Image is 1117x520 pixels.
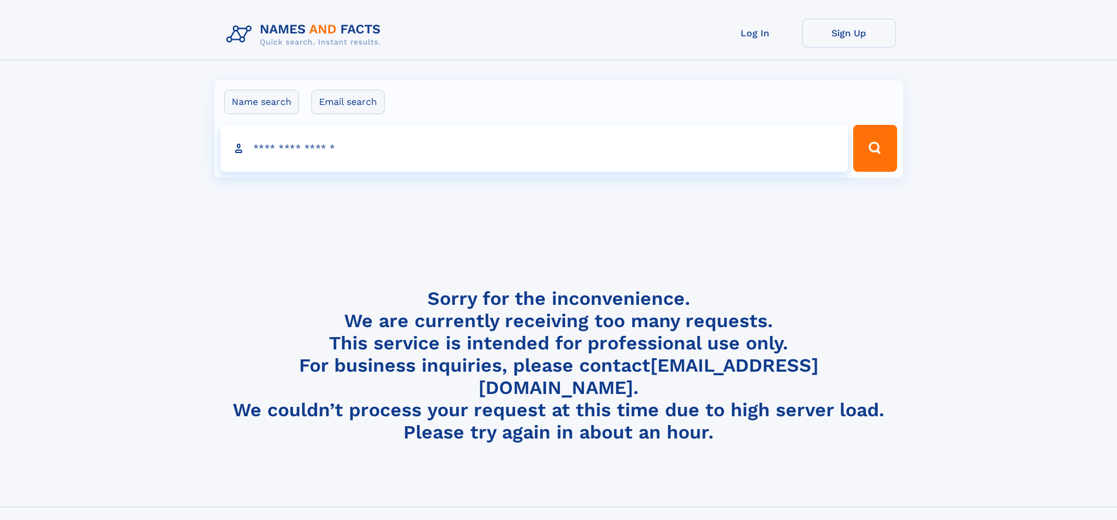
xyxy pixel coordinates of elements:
[224,90,299,114] label: Name search
[853,125,897,172] button: Search Button
[311,90,385,114] label: Email search
[478,354,819,399] a: [EMAIL_ADDRESS][DOMAIN_NAME]
[222,19,391,50] img: Logo Names and Facts
[222,287,896,444] h4: Sorry for the inconvenience. We are currently receiving too many requests. This service is intend...
[708,19,802,47] a: Log In
[802,19,896,47] a: Sign Up
[220,125,848,172] input: search input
